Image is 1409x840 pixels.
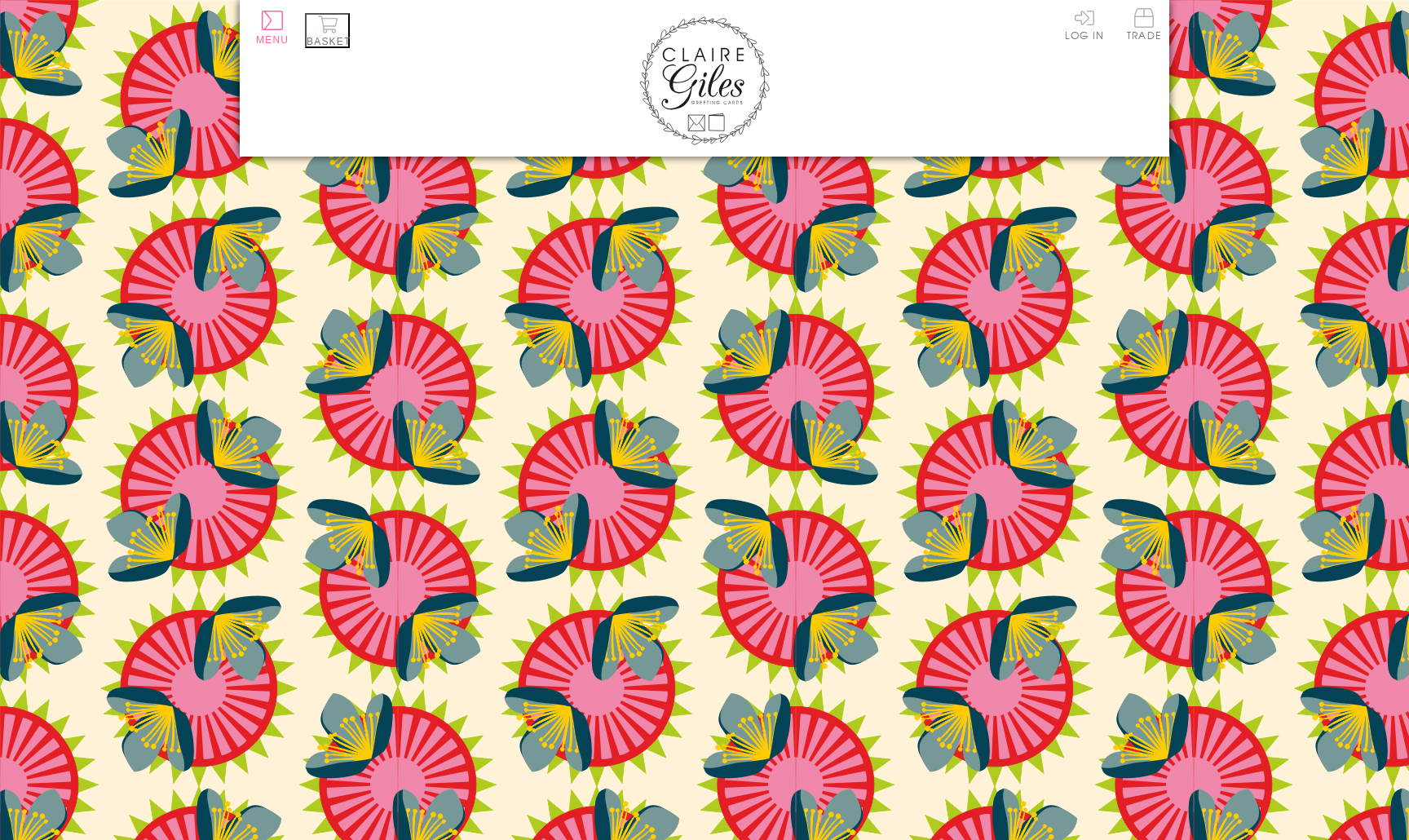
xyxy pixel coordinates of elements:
a: Log In [1065,8,1104,40]
span: Trade [1127,8,1161,40]
a: Trade [1127,8,1161,43]
img: Claire Giles Greetings Cards [639,16,770,145]
span: Menu [256,34,289,46]
button: Menu [256,11,289,46]
button: Basket [305,13,350,48]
